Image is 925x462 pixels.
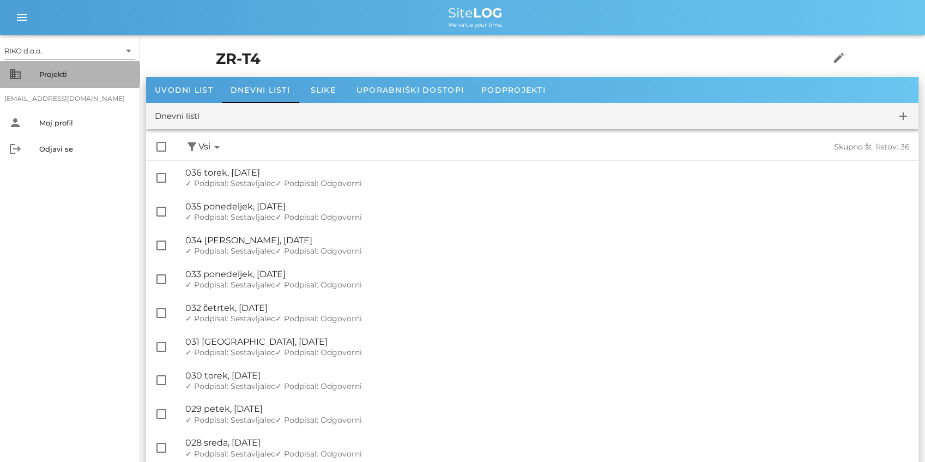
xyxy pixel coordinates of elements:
[275,314,362,323] span: ✓ Podpisal: Odgovorni
[275,212,362,222] span: ✓ Podpisal: Odgovorni
[832,51,845,64] i: edit
[198,140,223,154] span: Vsi
[185,337,910,347] div: 031 [GEOGRAPHIC_DATA], [DATE]
[275,449,362,459] span: ✓ Podpisal: Odgovorni
[9,142,22,155] i: logout
[870,410,925,462] iframe: Chat Widget
[185,269,910,279] div: 033 ponedeljek, [DATE]
[185,167,910,178] div: 036 torek, [DATE]
[185,178,275,188] span: ✓ Podpisal: Sestavljalec
[185,449,275,459] span: ✓ Podpisal: Sestavljalec
[448,5,503,21] span: Site
[275,280,362,290] span: ✓ Podpisal: Odgovorni
[481,85,546,95] span: Podprojekti
[9,68,22,81] i: business
[185,415,275,425] span: ✓ Podpisal: Sestavljalec
[275,246,362,256] span: ✓ Podpisal: Odgovorni
[185,437,910,448] div: 028 sreda, [DATE]
[185,314,275,323] span: ✓ Podpisal: Sestavljalec
[185,280,275,290] span: ✓ Podpisal: Sestavljalec
[39,118,131,127] div: Moj profil
[185,381,275,391] span: ✓ Podpisal: Sestavljalec
[870,410,925,462] div: Pripomoček za klepet
[185,246,275,256] span: ✓ Podpisal: Sestavljalec
[356,85,464,95] span: Uporabniški dostopi
[155,85,213,95] span: Uvodni list
[185,201,910,212] div: 035 ponedeljek, [DATE]
[231,85,290,95] span: Dnevni listi
[39,70,131,79] div: Projekti
[15,11,28,24] i: menu
[185,347,275,357] span: ✓ Podpisal: Sestavljalec
[185,235,910,245] div: 034 [PERSON_NAME], [DATE]
[122,44,135,57] i: arrow_drop_down
[39,145,131,153] div: Odjavi se
[185,370,910,381] div: 030 torek, [DATE]
[185,303,910,313] div: 032 četrtek, [DATE]
[4,46,42,56] div: RIKO d.o.o.
[567,142,910,152] div: Skupno št. listov: 36
[4,42,135,59] div: RIKO d.o.o.
[448,21,503,28] span: We value your time.
[210,141,223,154] i: arrow_drop_down
[897,110,910,123] i: add
[216,48,796,70] h1: ZR-T4
[185,404,910,414] div: 029 petek, [DATE]
[275,178,362,188] span: ✓ Podpisal: Odgovorni
[275,381,362,391] span: ✓ Podpisal: Odgovorni
[9,116,22,129] i: person
[185,140,198,154] button: filter_alt
[185,212,275,222] span: ✓ Podpisal: Sestavljalec
[473,5,503,21] b: LOG
[311,85,336,95] span: Slike
[155,110,199,123] div: Dnevni listi
[275,415,362,425] span: ✓ Podpisal: Odgovorni
[275,347,362,357] span: ✓ Podpisal: Odgovorni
